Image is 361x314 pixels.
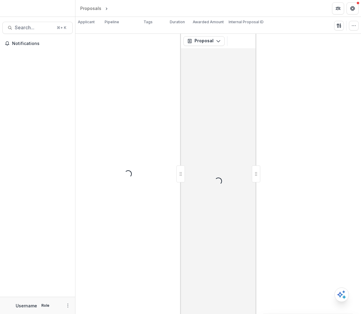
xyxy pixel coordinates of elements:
[78,19,95,25] p: Applicant
[347,2,359,14] button: Get Help
[12,41,70,46] span: Notifications
[78,4,135,13] nav: breadcrumb
[2,39,73,48] button: Notifications
[105,19,119,25] p: Pipeline
[16,303,37,309] p: Username
[80,5,101,11] div: Proposals
[64,302,71,309] button: More
[334,287,349,302] button: Open AI Assistant
[170,19,185,25] p: Duration
[78,4,104,13] a: Proposals
[144,19,153,25] p: Tags
[2,22,73,34] button: Search...
[193,19,224,25] p: Awarded Amount
[40,303,51,308] p: Role
[183,36,225,46] button: Proposal
[332,2,344,14] button: Partners
[229,19,264,25] p: Internal Proposal ID
[15,25,53,30] span: Search...
[55,24,68,31] div: ⌘ + K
